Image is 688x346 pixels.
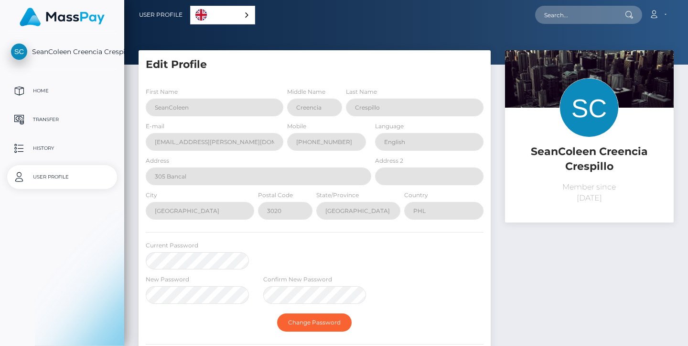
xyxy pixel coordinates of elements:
[505,50,674,163] img: ...
[146,122,164,131] label: E-mail
[146,191,157,200] label: City
[11,84,113,98] p: Home
[139,5,183,25] a: User Profile
[146,156,169,165] label: Address
[404,191,428,200] label: Country
[512,145,666,174] h5: SeanColeen Creencia Crespillo
[287,88,325,96] label: Middle Name
[7,108,117,132] a: Transfer
[191,6,255,24] a: English
[258,191,293,200] label: Postal Code
[11,112,113,127] p: Transfer
[190,6,255,24] div: Language
[375,122,404,131] label: Language
[375,156,403,165] label: Address 2
[7,165,117,189] a: User Profile
[146,88,178,96] label: First Name
[20,8,105,26] img: MassPay
[146,57,484,72] h5: Edit Profile
[535,6,625,24] input: Search...
[7,136,117,160] a: History
[11,170,113,184] p: User Profile
[287,122,306,131] label: Mobile
[146,275,189,284] label: New Password
[263,275,332,284] label: Confirm New Password
[7,79,117,103] a: Home
[190,6,255,24] aside: Language selected: English
[512,181,666,204] p: Member since [DATE]
[316,191,359,200] label: State/Province
[277,313,352,332] button: Change Password
[11,141,113,156] p: History
[346,88,377,96] label: Last Name
[146,241,198,250] label: Current Password
[7,47,117,56] span: SeanColeen Creencia Crespillo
